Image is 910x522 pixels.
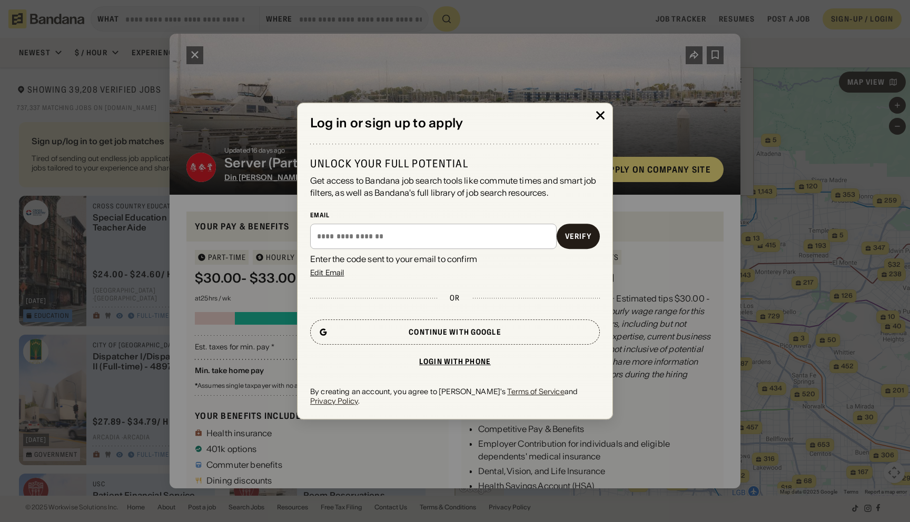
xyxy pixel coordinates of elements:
div: Edit Email [310,269,344,276]
div: Login with phone [419,358,491,365]
div: Unlock your full potential [310,157,600,170]
div: Verify [565,233,591,240]
div: Enter the code sent to your email to confirm [310,253,600,265]
div: Log in or sign up to apply [310,116,600,131]
div: Email [310,211,600,219]
a: Privacy Policy [310,397,358,406]
div: By creating an account, you agree to [PERSON_NAME]'s and . [310,387,600,406]
div: or [450,293,460,303]
div: Continue with Google [409,328,501,336]
div: Get access to Bandana job search tools like commute times and smart job filters, as well as Banda... [310,175,600,198]
a: Terms of Service [507,387,564,396]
